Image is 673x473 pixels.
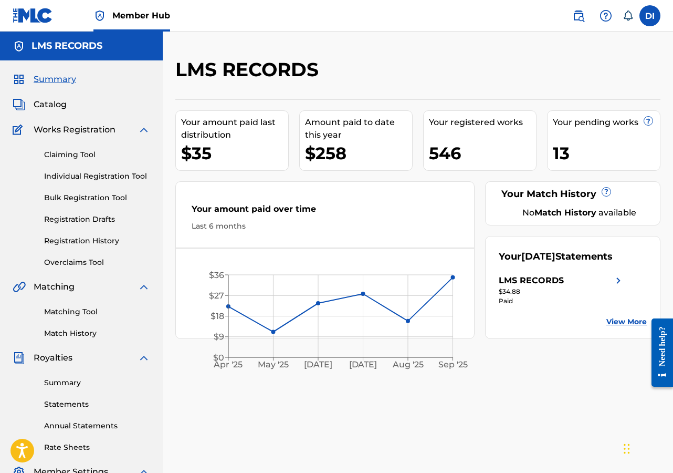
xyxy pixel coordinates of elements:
h2: LMS RECORDS [175,58,324,81]
div: Your pending works [553,116,660,129]
img: MLC Logo [13,8,53,23]
img: search [572,9,585,22]
div: $34.88 [499,287,625,296]
div: $35 [181,141,288,165]
img: expand [138,281,150,293]
tspan: $18 [211,311,224,321]
a: CatalogCatalog [13,98,67,111]
span: Summary [34,73,76,86]
div: Your amount paid over time [192,203,458,221]
img: Summary [13,73,25,86]
a: Annual Statements [44,420,150,431]
tspan: Aug '25 [392,360,424,370]
a: Overclaims Tool [44,257,150,268]
div: $258 [305,141,412,165]
span: Member Hub [112,9,170,22]
a: Individual Registration Tool [44,171,150,182]
tspan: Sep '25 [438,360,468,370]
div: User Menu [639,5,660,26]
img: help [600,9,612,22]
tspan: $0 [213,353,224,363]
div: Last 6 months [192,221,458,232]
span: Royalties [34,352,72,364]
div: Your registered works [429,116,536,129]
a: Registration Drafts [44,214,150,225]
span: ? [644,117,653,125]
img: Catalog [13,98,25,111]
div: LMS RECORDS [499,274,564,287]
span: Matching [34,281,75,293]
div: Amount paid to date this year [305,116,412,141]
img: Works Registration [13,124,26,136]
div: Drag [624,433,630,465]
h5: LMS RECORDS [31,40,102,52]
tspan: May '25 [258,360,289,370]
a: Bulk Registration Tool [44,192,150,203]
iframe: Chat Widget [621,423,673,473]
img: Top Rightsholder [93,9,106,22]
a: Statements [44,399,150,410]
a: Rate Sheets [44,442,150,453]
div: 13 [553,141,660,165]
img: Accounts [13,40,25,53]
a: Public Search [568,5,589,26]
div: Help [595,5,616,26]
div: Paid [499,296,625,306]
div: Your amount paid last distribution [181,116,288,141]
span: Works Registration [34,124,115,136]
a: Claiming Tool [44,149,150,160]
span: ? [602,188,611,196]
tspan: $27 [209,291,224,301]
a: Match History [44,328,150,339]
img: expand [138,352,150,364]
a: LMS RECORDSright chevron icon$34.88Paid [499,274,625,306]
a: Registration History [44,235,150,246]
a: Matching Tool [44,306,150,317]
img: expand [138,124,150,136]
div: No available [512,207,647,219]
tspan: [DATE] [349,360,377,370]
img: right chevron icon [612,274,625,287]
span: [DATE] [521,251,555,262]
a: View More [606,316,647,327]
img: Matching [13,281,26,293]
div: Notifications [623,11,633,21]
tspan: [DATE] [304,360,332,370]
span: Catalog [34,98,67,111]
a: Summary [44,377,150,388]
strong: Match History [534,208,596,218]
iframe: Resource Center [644,311,673,395]
div: 546 [429,141,536,165]
a: SummarySummary [13,73,76,86]
img: Royalties [13,352,25,364]
tspan: Apr '25 [214,360,243,370]
div: Your Match History [499,187,647,201]
tspan: $9 [214,332,224,342]
div: Your Statements [499,250,613,264]
tspan: $36 [209,270,224,280]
